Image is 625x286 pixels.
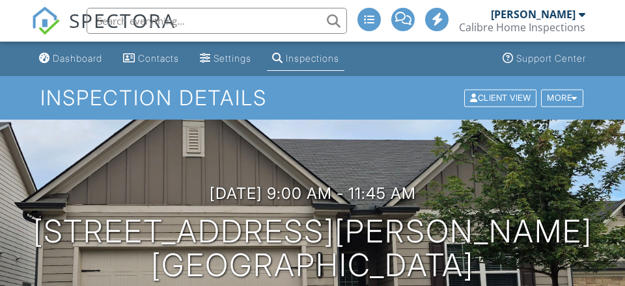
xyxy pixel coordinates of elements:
[31,6,60,35] img: The Best Home Inspection Software - Spectora
[491,8,576,21] div: [PERSON_NAME]
[40,86,584,109] h1: Inspection Details
[267,47,344,71] a: Inspections
[214,53,251,64] div: Settings
[464,89,536,107] div: Client View
[33,214,592,283] h1: [STREET_ADDRESS][PERSON_NAME] [GEOGRAPHIC_DATA]
[87,8,347,34] input: Search everything...
[69,6,176,34] span: SPECTORA
[497,47,591,71] a: Support Center
[459,21,585,34] div: Calibre Home Inspections
[31,18,176,45] a: SPECTORA
[138,53,179,64] div: Contacts
[34,47,107,71] a: Dashboard
[541,89,583,107] div: More
[463,92,540,102] a: Client View
[286,53,339,64] div: Inspections
[516,53,586,64] div: Support Center
[53,53,102,64] div: Dashboard
[195,47,257,71] a: Settings
[210,185,416,202] h3: [DATE] 9:00 am - 11:45 am
[118,47,184,71] a: Contacts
